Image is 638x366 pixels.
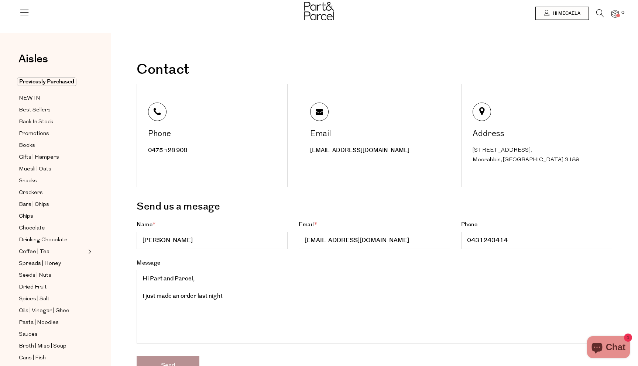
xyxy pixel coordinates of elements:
[19,94,40,103] span: NEW IN
[19,153,59,162] span: Gifts | Hampers
[19,77,86,86] a: Previously Purchased
[299,232,450,249] input: Email*
[19,188,86,197] a: Crackers
[19,176,86,186] a: Snacks
[473,130,603,138] div: Address
[19,165,86,174] a: Muesli | Oats
[19,236,68,245] span: Drinking Chocolate
[19,353,86,363] a: Cans | Fish
[19,235,86,245] a: Drinking Chocolate
[461,221,612,249] label: Phone
[19,330,38,339] span: Sauces
[473,146,603,165] div: [STREET_ADDRESS], Moorabbin, [GEOGRAPHIC_DATA] 3189
[137,198,612,215] h3: Send us a mesage
[19,212,33,221] span: Chips
[19,177,37,186] span: Snacks
[19,130,49,138] span: Promotions
[19,318,86,327] a: Pasta | Noodles
[19,200,86,209] a: Bars | Chips
[19,259,61,268] span: Spreads | Honey
[18,51,48,67] span: Aisles
[18,53,48,72] a: Aisles
[19,283,47,292] span: Dried Fruit
[19,106,51,115] span: Best Sellers
[19,342,86,351] a: Broth | Miso | Soup
[19,354,46,363] span: Cans | Fish
[19,342,66,351] span: Broth | Miso | Soup
[137,221,288,249] label: Name
[17,77,76,86] span: Previously Purchased
[19,295,49,304] span: Spices | Salt
[310,130,440,138] div: Email
[86,247,92,256] button: Expand/Collapse Coffee | Tea
[19,212,86,221] a: Chips
[304,2,334,20] img: Part&Parcel
[19,259,86,268] a: Spreads | Honey
[585,336,632,360] inbox-online-store-chat: Shopify online store chat
[19,318,59,327] span: Pasta | Noodles
[19,294,86,304] a: Spices | Salt
[19,224,45,233] span: Chocolate
[19,189,43,197] span: Crackers
[19,141,86,150] a: Books
[19,106,86,115] a: Best Sellers
[137,270,612,343] textarea: Message
[19,330,86,339] a: Sauces
[19,307,69,315] span: Oils | Vinegar | Ghee
[535,7,589,20] a: Hi Mecaela
[137,259,612,347] label: Message
[148,130,278,138] div: Phone
[19,129,86,138] a: Promotions
[19,117,86,127] a: Back In Stock
[137,232,288,249] input: Name*
[19,306,86,315] a: Oils | Vinegar | Ghee
[461,232,612,249] input: Phone
[19,165,51,174] span: Muesli | Oats
[551,10,580,17] span: Hi Mecaela
[19,118,53,127] span: Back In Stock
[299,221,450,249] label: Email
[310,146,409,154] a: [EMAIL_ADDRESS][DOMAIN_NAME]
[19,271,86,280] a: Seeds | Nuts
[19,283,86,292] a: Dried Fruit
[620,10,626,16] span: 0
[19,271,51,280] span: Seeds | Nuts
[148,146,187,154] a: 0475 128 908
[19,94,86,103] a: NEW IN
[19,200,49,209] span: Bars | Chips
[19,153,86,162] a: Gifts | Hampers
[19,248,49,256] span: Coffee | Tea
[19,141,35,150] span: Books
[137,63,612,77] h1: Contact
[611,10,619,18] a: 0
[19,247,86,256] a: Coffee | Tea
[19,224,86,233] a: Chocolate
